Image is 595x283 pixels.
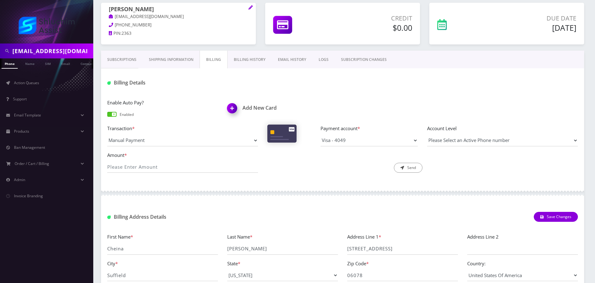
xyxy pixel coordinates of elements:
label: First Name [107,233,133,240]
a: Shipping Information [143,51,200,69]
h1: Billing Address Details [107,214,258,220]
a: SUBSCRIPTION CHANGES [335,51,393,69]
span: Admin [14,177,25,182]
a: Phone [2,58,18,69]
img: Cards [267,125,297,143]
span: Products [14,129,29,134]
p: Credit [335,14,412,23]
input: Address Line 1 [347,243,458,255]
h1: [PERSON_NAME] [109,6,248,13]
span: 2363 [122,30,131,36]
a: Billing History [228,51,272,69]
img: Billing Details [107,81,111,85]
button: Send [394,163,422,173]
label: Last Name [227,233,252,240]
label: City [107,260,118,267]
img: Billing Address Detail [107,216,111,219]
span: [PHONE_NUMBER] [115,22,151,28]
a: Subscriptions [101,51,143,69]
label: Transaction [107,125,258,132]
h1: Billing Details [107,80,258,86]
span: Invoice Branding [14,193,43,199]
input: First Name [107,243,218,255]
img: Shluchim Assist [19,17,75,34]
input: Last Name [227,243,338,255]
a: Add New CardAdd New Card [227,105,338,111]
a: EMAIL HISTORY [272,51,312,69]
input: Please Enter Amount [107,161,258,173]
label: Amount [107,152,258,159]
label: Address Line 2 [467,233,499,240]
button: Save Changes [534,212,578,222]
label: Payment account [321,125,418,132]
input: City [107,269,218,281]
h1: Add New Card [227,105,338,111]
span: Support [13,96,27,102]
label: Country: [467,260,486,267]
img: Add New Card [224,101,242,120]
p: Enabled [120,112,134,117]
a: Company [77,58,98,68]
h5: [DATE] [487,23,576,32]
input: Zip [347,269,458,281]
h5: $0.00 [335,23,412,32]
p: Due Date [487,14,576,23]
a: PIN: [109,30,122,37]
input: Search in Company [12,45,92,57]
a: Name [22,58,38,68]
a: SIM [42,58,54,68]
a: Billing [200,51,228,69]
span: Order / Cart / Billing [15,161,49,166]
span: Email Template [14,112,41,118]
label: State [227,260,240,267]
a: Email [58,58,73,68]
span: Action Queues [14,80,39,85]
label: Account Level [427,125,578,132]
a: LOGS [312,51,335,69]
label: Enable Auto Pay? [107,99,218,106]
label: Address Line 1 [347,233,381,240]
a: [EMAIL_ADDRESS][DOMAIN_NAME] [109,14,184,20]
label: Zip Code [347,260,369,267]
span: Ban Management [14,145,45,150]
